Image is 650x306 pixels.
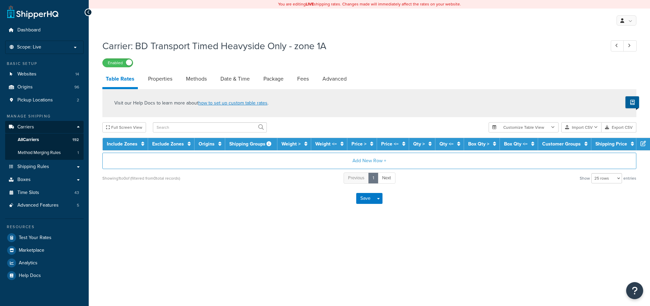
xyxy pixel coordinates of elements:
span: 2 [77,97,79,103]
span: Advanced Features [17,203,59,208]
a: Help Docs [5,269,84,282]
span: Time Slots [17,190,39,196]
div: Manage Shipping [5,113,84,119]
span: 96 [74,84,79,90]
a: Pickup Locations2 [5,94,84,107]
a: 1 [368,172,378,184]
a: Package [260,71,287,87]
a: Properties [145,71,176,87]
a: Next Record [623,40,637,52]
li: Method Merging Rules [5,147,84,159]
button: Export CSV [602,122,636,133]
span: 43 [74,190,79,196]
a: Methods [183,71,210,87]
button: Add New Row + [102,153,636,169]
a: Table Rates [102,71,138,89]
li: Origins [5,81,84,94]
a: Dashboard [5,24,84,37]
a: Customer Groups [542,140,581,148]
a: Date & Time [217,71,253,87]
h1: Carrier: BD Transport Timed Heavyside Only - zone 1A [102,39,598,53]
div: Basic Setup [5,61,84,67]
a: Marketplace [5,244,84,256]
a: Boxes [5,173,84,186]
span: entries [623,173,636,183]
a: Advanced [319,71,350,87]
span: Next [382,175,391,181]
span: Marketplace [19,248,44,253]
a: Websites14 [5,68,84,81]
a: Advanced Features5 [5,199,84,212]
span: Previous [348,175,364,181]
a: Analytics [5,257,84,269]
a: Box Qty > [468,140,489,148]
th: Shipping Groups [225,138,277,150]
span: All Carriers [18,137,39,143]
span: 1 [77,150,79,156]
a: Time Slots43 [5,186,84,199]
input: Search [153,122,267,133]
span: Websites [17,71,37,77]
p: Visit our Help Docs to learn more about . [114,99,269,107]
a: Include Zones [107,140,138,148]
a: Exclude Zones [152,140,184,148]
a: Shipping Rules [5,161,84,173]
a: how to set up custom table rates [198,99,268,107]
div: Resources [5,224,84,230]
a: Weight > [281,140,301,148]
li: Time Slots [5,186,84,199]
span: Scope: Live [17,44,41,50]
a: Next [378,172,395,184]
label: Enabled [103,59,133,67]
a: Qty <= [439,140,453,148]
span: 192 [72,137,79,143]
span: Carriers [17,124,34,130]
span: Test Your Rates [19,235,52,241]
a: Method Merging Rules1 [5,147,84,159]
a: Origins [199,140,215,148]
span: Method Merging Rules [18,150,61,156]
a: Carriers [5,121,84,134]
span: 14 [75,71,79,77]
a: Fees [294,71,312,87]
button: Save [356,193,375,204]
span: Shipping Rules [17,164,49,170]
a: AllCarriers192 [5,134,84,146]
span: 5 [77,203,79,208]
span: Help Docs [19,273,41,279]
li: Advanced Features [5,199,84,212]
div: Showing 1 to 0 of (filtered from 0 total records) [102,173,180,183]
a: Box Qty <= [504,140,528,148]
b: LIVE [306,1,314,7]
li: Websites [5,68,84,81]
a: Origins96 [5,81,84,94]
button: Full Screen View [102,122,146,133]
span: Show [580,173,590,183]
a: Price > [351,140,366,148]
button: Show Help Docs [625,96,639,108]
a: Price <= [381,140,399,148]
span: Analytics [19,260,38,266]
span: Origins [17,84,33,90]
button: Customize Table View [489,122,559,133]
span: Dashboard [17,27,41,33]
a: Test Your Rates [5,232,84,244]
a: Weight <= [315,140,337,148]
li: Carriers [5,121,84,160]
a: Shipping Price [595,140,627,148]
button: Open Resource Center [626,282,643,299]
span: Pickup Locations [17,97,53,103]
li: Pickup Locations [5,94,84,107]
a: Previous Record [611,40,624,52]
button: Import CSV [561,122,602,133]
a: Previous [344,172,369,184]
span: Boxes [17,177,31,183]
a: Qty > [413,140,425,148]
